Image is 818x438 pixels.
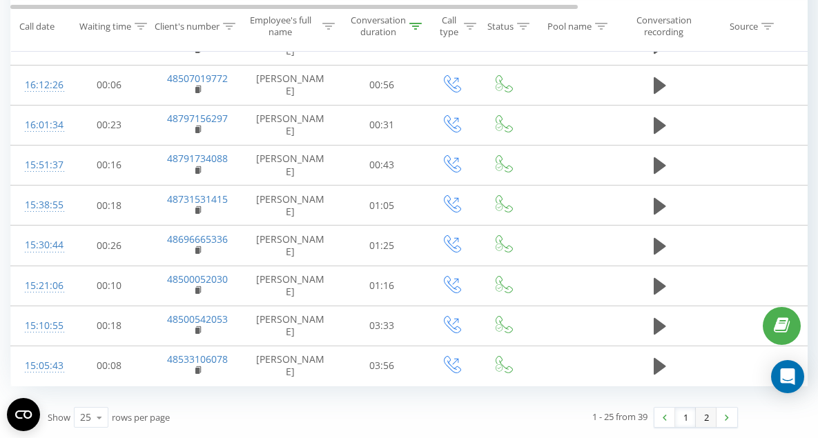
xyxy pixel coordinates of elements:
[592,410,647,424] div: 1 - 25 from 39
[167,232,228,246] a: 48696665336
[242,65,339,105] td: [PERSON_NAME]
[66,306,153,346] td: 00:18
[25,272,52,299] div: 15:21:06
[66,226,153,266] td: 00:26
[339,186,425,226] td: 01:05
[66,105,153,145] td: 00:23
[351,14,406,38] div: Conversation duration
[80,410,91,424] div: 25
[112,411,170,424] span: rows per page
[167,312,228,326] a: 48500542053
[242,186,339,226] td: [PERSON_NAME]
[25,112,52,139] div: 16:01:34
[339,226,425,266] td: 01:25
[48,411,70,424] span: Show
[25,152,52,179] div: 15:51:37
[25,232,52,259] div: 15:30:44
[167,192,228,206] a: 48731531415
[242,266,339,306] td: [PERSON_NAME]
[79,20,131,32] div: Waiting time
[66,266,153,306] td: 00:10
[19,20,55,32] div: Call date
[547,20,592,32] div: Pool name
[242,105,339,145] td: [PERSON_NAME]
[155,20,220,32] div: Client's number
[66,65,153,105] td: 00:06
[25,192,52,219] div: 15:38:55
[167,152,228,165] a: 48791734088
[167,112,228,125] a: 48797156297
[25,352,52,379] div: 15:05:43
[771,360,804,393] div: Open Intercom Messenger
[7,398,40,431] button: Open CMP widget
[66,186,153,226] td: 00:18
[25,312,52,339] div: 15:10:55
[66,145,153,185] td: 00:16
[242,306,339,346] td: [PERSON_NAME]
[339,266,425,306] td: 01:16
[696,408,717,427] a: 2
[437,14,460,38] div: Call type
[242,14,320,38] div: Employee's full name
[339,346,425,386] td: 03:56
[675,408,696,427] a: 1
[66,346,153,386] td: 00:08
[339,306,425,346] td: 03:33
[242,226,339,266] td: [PERSON_NAME]
[167,272,228,286] a: 48500052030
[730,20,758,32] div: Source
[630,14,697,38] div: Conversation recording
[487,20,514,32] div: Status
[167,352,228,366] a: 48533106078
[339,145,425,185] td: 00:43
[25,72,52,99] div: 16:12:26
[339,105,425,145] td: 00:31
[339,65,425,105] td: 00:56
[242,145,339,185] td: [PERSON_NAME]
[242,346,339,386] td: [PERSON_NAME]
[167,72,228,85] a: 48507019772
